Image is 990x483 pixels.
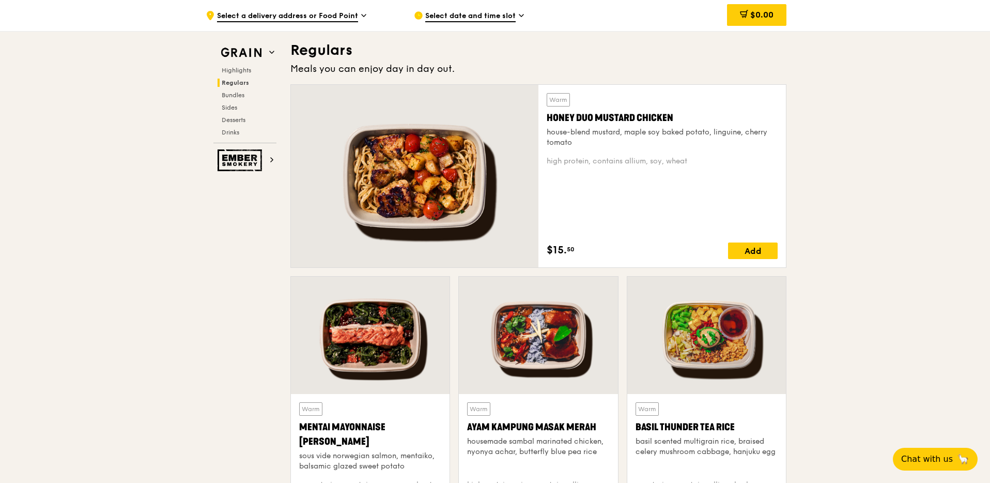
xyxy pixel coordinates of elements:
div: sous vide norwegian salmon, mentaiko, balsamic glazed sweet potato [299,451,441,472]
span: Bundles [222,92,244,99]
span: $15. [547,243,567,258]
div: house-blend mustard, maple soy baked potato, linguine, cherry tomato [547,127,778,148]
div: high protein, contains allium, soy, wheat [547,156,778,167]
button: Chat with us🦙 [893,448,978,471]
span: 50 [567,245,575,253]
div: housemade sambal marinated chicken, nyonya achar, butterfly blue pea rice [467,436,609,457]
div: Honey Duo Mustard Chicken [547,111,778,125]
h3: Regulars [290,41,786,59]
div: Warm [299,402,322,416]
span: Drinks [222,129,239,136]
span: Regulars [222,79,249,86]
div: Warm [547,93,570,107]
div: basil scented multigrain rice, braised celery mushroom cabbage, hanjuku egg [636,436,778,457]
div: Warm [467,402,490,416]
div: Ayam Kampung Masak Merah [467,420,609,434]
img: Ember Smokery web logo [218,149,265,171]
span: Desserts [222,116,245,124]
span: Select a delivery address or Food Point [217,11,358,22]
img: Grain web logo [218,43,265,62]
div: Add [728,243,778,259]
div: Warm [636,402,659,416]
span: $0.00 [750,10,774,20]
div: Basil Thunder Tea Rice [636,420,778,434]
span: Chat with us [901,453,953,465]
span: Sides [222,104,237,111]
div: Mentai Mayonnaise [PERSON_NAME] [299,420,441,449]
span: Select date and time slot [425,11,516,22]
span: Highlights [222,67,251,74]
div: Meals you can enjoy day in day out. [290,62,786,76]
span: 🦙 [957,453,969,465]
